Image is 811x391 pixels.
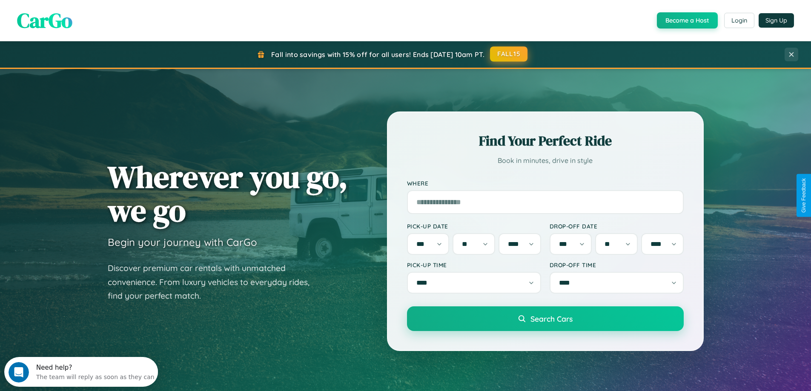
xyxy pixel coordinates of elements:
[407,180,684,187] label: Where
[271,50,484,59] span: Fall into savings with 15% off for all users! Ends [DATE] 10am PT.
[407,131,684,150] h2: Find Your Perfect Ride
[724,13,754,28] button: Login
[759,13,794,28] button: Sign Up
[550,223,684,230] label: Drop-off Date
[17,6,72,34] span: CarGo
[801,178,807,213] div: Give Feedback
[407,223,541,230] label: Pick-up Date
[530,314,573,323] span: Search Cars
[407,154,684,167] p: Book in minutes, drive in style
[657,12,718,29] button: Become a Host
[108,261,321,303] p: Discover premium car rentals with unmatched convenience. From luxury vehicles to everyday rides, ...
[32,7,150,14] div: Need help?
[490,46,527,62] button: FALL15
[108,160,348,227] h1: Wherever you go, we go
[3,3,158,27] div: Open Intercom Messenger
[32,14,150,23] div: The team will reply as soon as they can
[108,236,257,248] h3: Begin your journey with CarGo
[407,306,684,331] button: Search Cars
[4,357,158,387] iframe: Intercom live chat discovery launcher
[9,362,29,382] iframe: Intercom live chat
[407,261,541,268] label: Pick-up Time
[550,261,684,268] label: Drop-off Time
